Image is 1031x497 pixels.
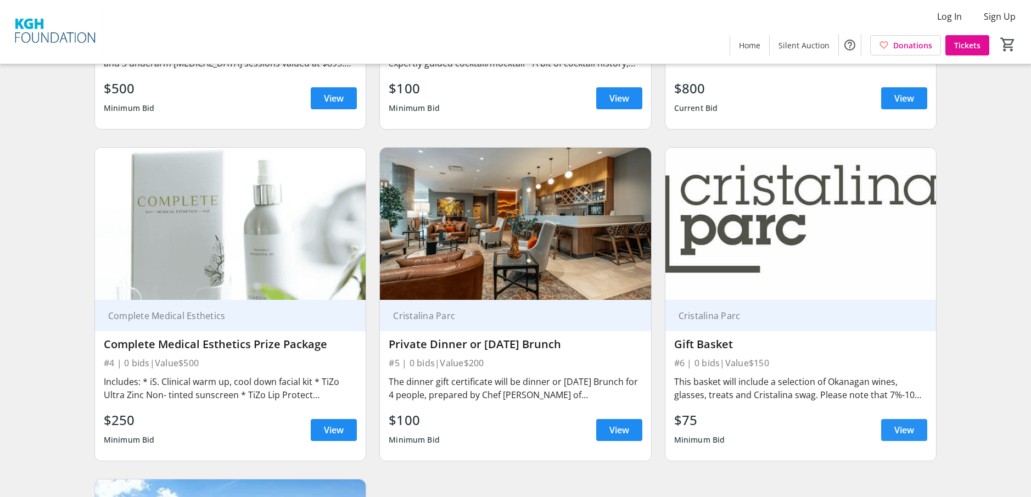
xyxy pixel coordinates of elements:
div: Complete Medical Esthetics Prize Package [104,338,357,351]
div: Cristalina Parc [674,310,914,321]
div: $250 [104,410,155,430]
button: Sign Up [975,8,1024,25]
div: Minimum Bid [104,98,155,118]
a: View [881,87,927,109]
div: Private Dinner or [DATE] Brunch [389,338,642,351]
button: Log In [928,8,971,25]
div: $100 [389,79,440,98]
span: View [609,423,629,437]
a: Tickets [945,35,989,55]
div: #6 | 0 bids | Value $150 [674,355,927,371]
div: $75 [674,410,725,430]
span: View [609,92,629,105]
div: Minimum Bid [389,430,440,450]
div: Complete Medical Esthetics [104,310,344,321]
a: View [881,419,927,441]
div: Cristalina Parc [389,310,629,321]
span: Donations [893,40,932,51]
img: KGH Foundation's Logo [7,4,104,59]
div: #4 | 0 bids | Value $500 [104,355,357,371]
a: View [311,87,357,109]
div: Minimum Bid [674,430,725,450]
div: The dinner gift certificate will be dinner or [DATE] Brunch for 4 people, prepared by Chef [PERSO... [389,375,642,401]
img: Complete Medical Esthetics Prize Package [95,148,366,300]
div: $500 [104,79,155,98]
span: Log In [937,10,962,23]
button: Cart [998,35,1018,54]
div: #5 | 0 bids | Value $200 [389,355,642,371]
img: Gift Basket [665,148,936,300]
span: Tickets [954,40,980,51]
span: Home [739,40,760,51]
a: Silent Auction [770,35,838,55]
span: Silent Auction [778,40,830,51]
div: This basket will include a selection of Okanagan wines, glasses, treats and Cristalina swag. Plea... [674,375,927,401]
span: View [894,92,914,105]
a: View [596,419,642,441]
span: Sign Up [984,10,1016,23]
a: Donations [870,35,941,55]
div: Minimum Bid [389,98,440,118]
div: Includes: * iS. Clinical warm up, cool down facial kit * TiZo Ultra Zinc Non- tinted sunscreen * ... [104,375,357,401]
div: Minimum Bid [104,430,155,450]
div: $800 [674,79,718,98]
span: View [324,92,344,105]
a: View [311,419,357,441]
button: Help [839,34,861,56]
span: View [894,423,914,437]
a: View [596,87,642,109]
span: View [324,423,344,437]
div: Current Bid [674,98,718,118]
a: Home [730,35,769,55]
img: Private Dinner or Sunday Brunch [380,148,651,300]
div: Gift Basket [674,338,927,351]
div: $100 [389,410,440,430]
